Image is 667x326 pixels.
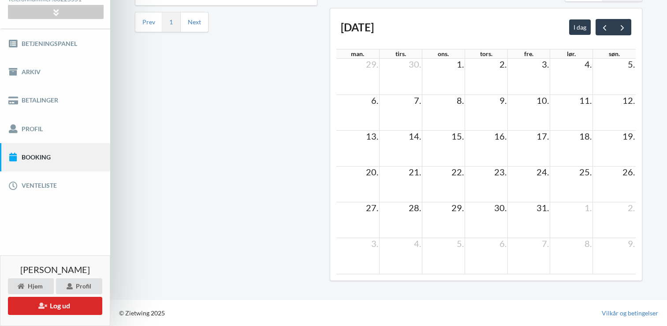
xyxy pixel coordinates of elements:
[8,297,102,315] button: Log ud
[627,202,636,213] span: 2.
[365,131,379,141] span: 13.
[365,167,379,177] span: 20.
[567,50,576,57] span: lør.
[56,278,102,294] div: Profil
[622,95,636,106] span: 12.
[578,167,592,177] span: 25.
[541,59,550,69] span: 3.
[536,202,550,213] span: 31.
[451,131,465,141] span: 15.
[622,131,636,141] span: 19.
[584,202,592,213] span: 1.
[408,167,422,177] span: 21.
[408,59,422,69] span: 30.
[584,59,592,69] span: 4.
[451,202,465,213] span: 29.
[493,167,507,177] span: 23.
[188,18,201,26] a: Next
[413,95,422,106] span: 7.
[8,278,54,294] div: Hjem
[456,59,465,69] span: 1.
[370,238,379,249] span: 3.
[569,19,591,34] button: I dag
[408,202,422,213] span: 28.
[370,95,379,106] span: 6.
[499,95,507,106] span: 9.
[438,50,449,57] span: ons.
[627,59,636,69] span: 5.
[622,167,636,177] span: 26.
[456,95,465,106] span: 8.
[480,50,492,57] span: tors.
[613,19,631,35] button: next
[609,50,620,57] span: søn.
[578,95,592,106] span: 11.
[578,131,592,141] span: 18.
[365,59,379,69] span: 29.
[169,18,173,26] a: 1
[493,131,507,141] span: 16.
[493,202,507,213] span: 30.
[536,131,550,141] span: 17.
[536,167,550,177] span: 24.
[596,19,614,35] button: prev
[341,20,374,34] h2: [DATE]
[395,50,406,57] span: tirs.
[524,50,533,57] span: fre.
[20,265,90,274] span: [PERSON_NAME]
[408,131,422,141] span: 14.
[456,238,465,249] span: 5.
[627,238,636,249] span: 9.
[499,238,507,249] span: 6.
[602,309,658,318] a: Vilkår og betingelser
[584,238,592,249] span: 8.
[351,50,364,57] span: man.
[541,238,550,249] span: 7.
[365,202,379,213] span: 27.
[142,18,155,26] a: Prev
[451,167,465,177] span: 22.
[536,95,550,106] span: 10.
[499,59,507,69] span: 2.
[413,238,422,249] span: 4.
